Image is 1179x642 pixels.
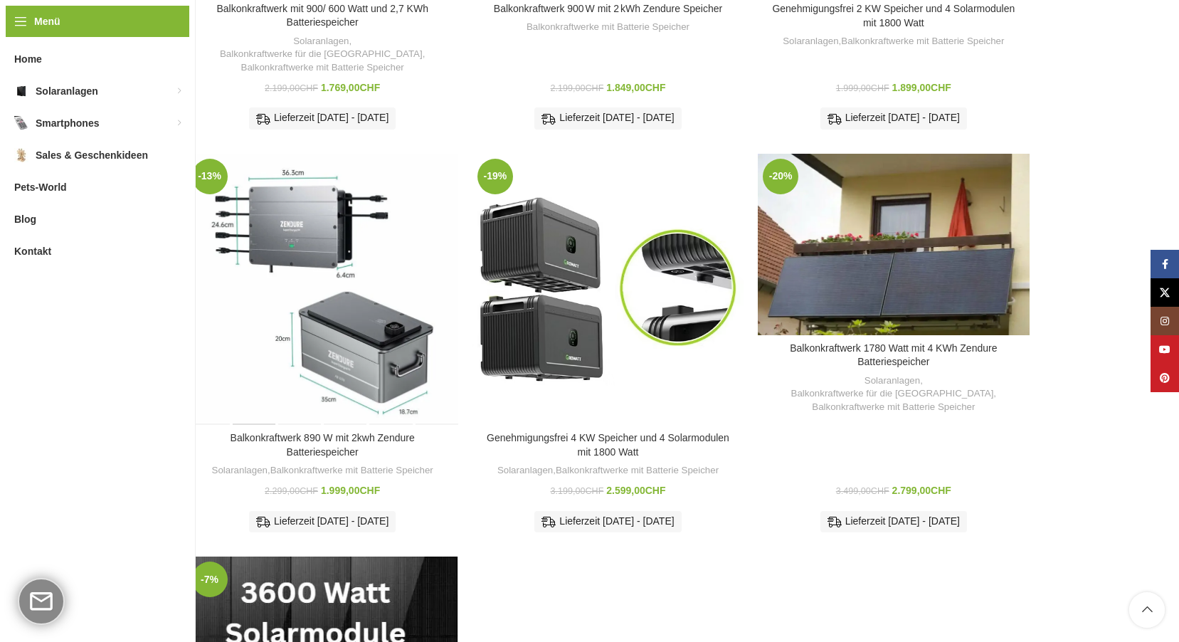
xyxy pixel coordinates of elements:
[36,142,148,168] span: Sales & Geschenkideen
[480,464,736,478] div: ,
[606,485,665,496] bdi: 2.599,00
[270,464,433,478] a: Balkonkraftwerke mit Batterie Speicher
[790,342,997,368] a: Balkonkraftwerk 1780 Watt mit 4 KWh Zendure Batteriespeicher
[772,3,1015,28] a: Genehmigungsfrei 2 KW Speicher und 4 Solarmodulen mit 1800 Watt
[931,82,951,93] span: CHF
[763,159,798,194] span: -20%
[216,3,428,28] a: Balkonkraftwerk mit 900/ 600 Watt und 2,7 KWh Batteriespeicher
[192,159,228,194] span: -13%
[293,35,349,48] a: Solaranlagen
[871,83,889,93] span: CHF
[241,61,404,75] a: Balkonkraftwerke mit Batterie Speicher
[187,154,458,425] a: Balkonkraftwerk 890 W mit 2kwh Zendure Batteriespeicher
[265,486,318,496] bdi: 2.299,00
[836,486,889,496] bdi: 3.499,00
[265,83,318,93] bdi: 2.199,00
[494,3,722,14] a: Balkonkraftwerk 900 W mit 2 kWh Zendure Speicher
[14,174,67,200] span: Pets-World
[527,21,689,34] a: Balkonkraftwerke mit Batterie Speicher
[765,35,1022,48] div: ,
[606,82,665,93] bdi: 1.849,00
[645,82,666,93] span: CHF
[36,110,99,136] span: Smartphones
[534,107,681,129] div: Lieferzeit [DATE] - [DATE]
[1151,250,1179,278] a: Facebook Social Link
[300,486,318,496] span: CHF
[14,148,28,162] img: Sales & Geschenkideen
[758,154,1029,335] a: Balkonkraftwerk 1780 Watt mit 4 KWh Zendure Batteriespeicher
[645,485,666,496] span: CHF
[231,432,415,458] a: Balkonkraftwerk 890 W mit 2kwh Zendure Batteriespeicher
[249,107,396,129] div: Lieferzeit [DATE] - [DATE]
[14,46,42,72] span: Home
[14,84,28,98] img: Solaranlagen
[820,511,967,532] div: Lieferzeit [DATE] - [DATE]
[820,107,967,129] div: Lieferzeit [DATE] - [DATE]
[14,206,36,232] span: Blog
[871,486,889,496] span: CHF
[892,485,951,496] bdi: 2.799,00
[931,485,951,496] span: CHF
[836,83,889,93] bdi: 1.999,00
[321,82,380,93] bdi: 1.769,00
[34,14,60,29] span: Menü
[550,83,603,93] bdi: 2.199,00
[892,82,951,93] bdi: 1.899,00
[472,154,744,425] a: Genehmigungsfrei 4 KW Speicher und 4 Solarmodulen mit 1800 Watt
[359,82,380,93] span: CHF
[865,374,920,388] a: Solaranlagen
[812,401,975,414] a: Balkonkraftwerke mit Batterie Speicher
[841,35,1004,48] a: Balkonkraftwerke mit Batterie Speicher
[14,116,28,130] img: Smartphones
[249,511,396,532] div: Lieferzeit [DATE] - [DATE]
[585,83,603,93] span: CHF
[192,562,228,597] span: -7%
[359,485,380,496] span: CHF
[321,485,380,496] bdi: 1.999,00
[791,387,994,401] a: Balkonkraftwerke für die [GEOGRAPHIC_DATA]
[300,83,318,93] span: CHF
[783,35,838,48] a: Solaranlagen
[477,159,513,194] span: -19%
[1151,278,1179,307] a: X Social Link
[194,35,451,75] div: , ,
[487,432,729,458] a: Genehmigungsfrei 4 KW Speicher und 4 Solarmodulen mit 1800 Watt
[1129,592,1165,628] a: Scroll to top button
[765,374,1022,414] div: , ,
[1151,364,1179,392] a: Pinterest Social Link
[14,238,51,264] span: Kontakt
[212,464,268,478] a: Solaranlagen
[550,486,603,496] bdi: 3.199,00
[585,486,603,496] span: CHF
[556,464,719,478] a: Balkonkraftwerke mit Batterie Speicher
[36,78,98,104] span: Solaranlagen
[194,464,451,478] div: ,
[1151,307,1179,335] a: Instagram Social Link
[220,48,423,61] a: Balkonkraftwerke für die [GEOGRAPHIC_DATA]
[497,464,553,478] a: Solaranlagen
[534,511,681,532] div: Lieferzeit [DATE] - [DATE]
[1151,335,1179,364] a: YouTube Social Link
